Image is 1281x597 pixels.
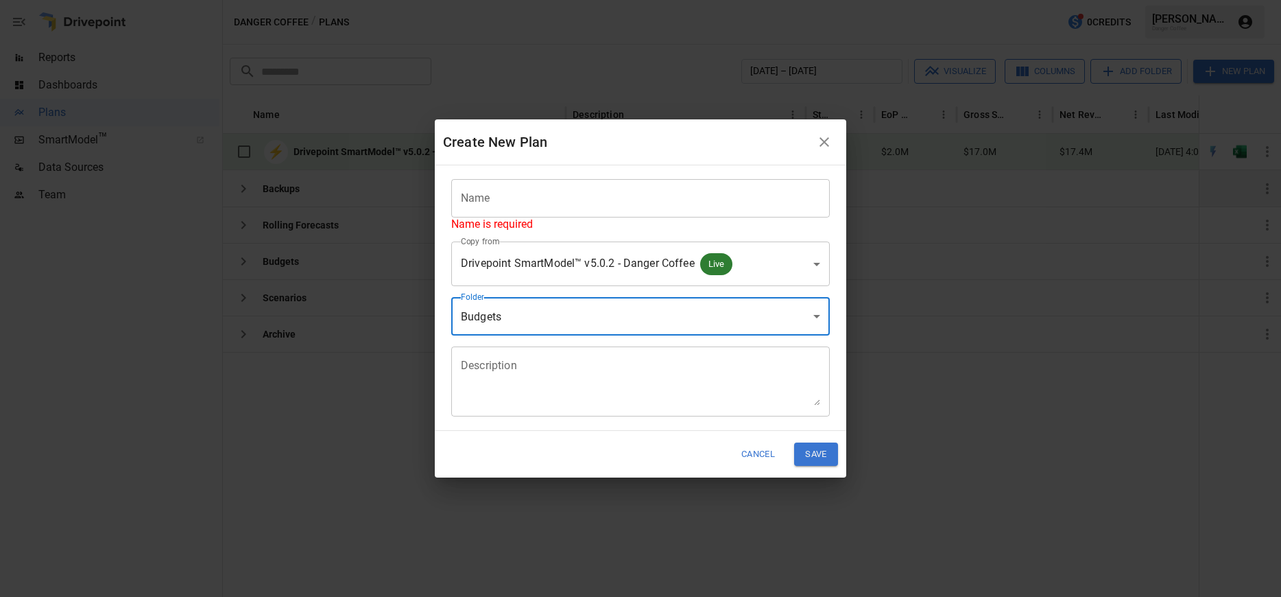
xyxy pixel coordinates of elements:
[443,131,811,153] div: Create New Plan
[732,443,784,465] button: Cancel
[451,297,830,336] div: Budgets
[451,218,533,231] span: Name is required
[461,235,500,247] label: Copy from
[461,291,484,303] label: Folder
[461,257,695,270] span: Drivepoint SmartModel™ v5.0.2 - Danger Coffee
[794,443,838,465] button: Save
[700,256,733,272] span: Live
